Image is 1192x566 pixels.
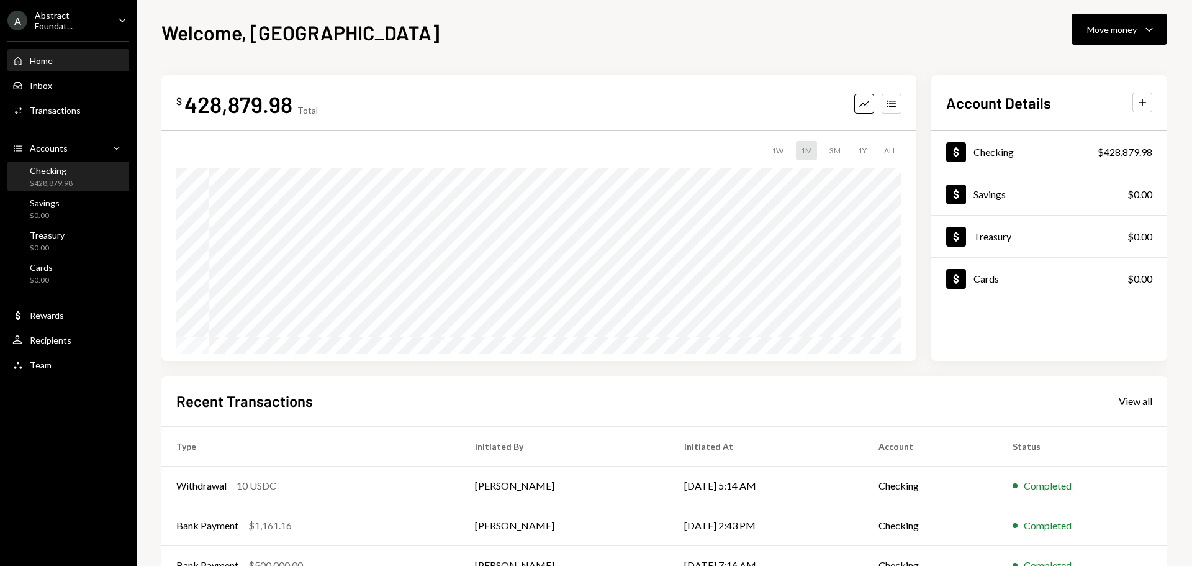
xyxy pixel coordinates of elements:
[946,93,1051,113] h2: Account Details
[30,143,68,153] div: Accounts
[460,506,669,545] td: [PERSON_NAME]
[1127,272,1152,286] div: $0.00
[931,258,1167,299] a: Cards$0.00
[1072,14,1167,45] button: Move money
[973,188,1006,200] div: Savings
[669,506,864,545] td: [DATE] 2:43 PM
[30,262,53,273] div: Cards
[1127,187,1152,202] div: $0.00
[864,466,998,506] td: Checking
[30,178,73,189] div: $428,879.98
[30,165,73,176] div: Checking
[853,141,872,160] div: 1Y
[7,49,129,71] a: Home
[7,194,129,224] a: Savings$0.00
[176,518,238,533] div: Bank Payment
[1087,23,1137,36] div: Move money
[7,137,129,159] a: Accounts
[1024,478,1072,493] div: Completed
[973,146,1014,158] div: Checking
[669,426,864,466] th: Initiated At
[767,141,788,160] div: 1W
[460,466,669,506] td: [PERSON_NAME]
[796,141,817,160] div: 1M
[7,304,129,326] a: Rewards
[248,518,292,533] div: $1,161.16
[931,173,1167,215] a: Savings$0.00
[879,141,901,160] div: ALL
[973,231,1011,242] div: Treasury
[7,329,129,351] a: Recipients
[7,11,27,30] div: A
[184,90,292,118] div: 428,879.98
[931,216,1167,257] a: Treasury$0.00
[176,391,313,411] h2: Recent Transactions
[7,162,129,191] a: Checking$428,879.98
[7,99,129,121] a: Transactions
[1127,229,1152,244] div: $0.00
[1119,394,1152,408] a: View all
[864,426,998,466] th: Account
[864,506,998,545] td: Checking
[176,478,227,493] div: Withdrawal
[176,95,182,107] div: $
[7,258,129,288] a: Cards$0.00
[7,74,129,96] a: Inbox
[30,275,53,286] div: $0.00
[161,20,440,45] h1: Welcome, [GEOGRAPHIC_DATA]
[1119,395,1152,408] div: View all
[460,426,669,466] th: Initiated By
[931,131,1167,173] a: Checking$428,879.98
[669,466,864,506] td: [DATE] 5:14 AM
[7,226,129,256] a: Treasury$0.00
[30,105,81,116] div: Transactions
[35,10,108,31] div: Abstract Foundat...
[1098,145,1152,160] div: $428,879.98
[7,354,129,376] a: Team
[30,310,64,321] div: Rewards
[824,141,846,160] div: 3M
[237,478,276,493] div: 10 USDC
[30,335,71,345] div: Recipients
[973,273,999,285] div: Cards
[161,426,460,466] th: Type
[30,211,60,221] div: $0.00
[30,55,53,66] div: Home
[998,426,1167,466] th: Status
[30,198,60,208] div: Savings
[30,243,65,253] div: $0.00
[30,80,52,91] div: Inbox
[297,105,318,116] div: Total
[30,360,52,370] div: Team
[1024,518,1072,533] div: Completed
[30,230,65,240] div: Treasury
